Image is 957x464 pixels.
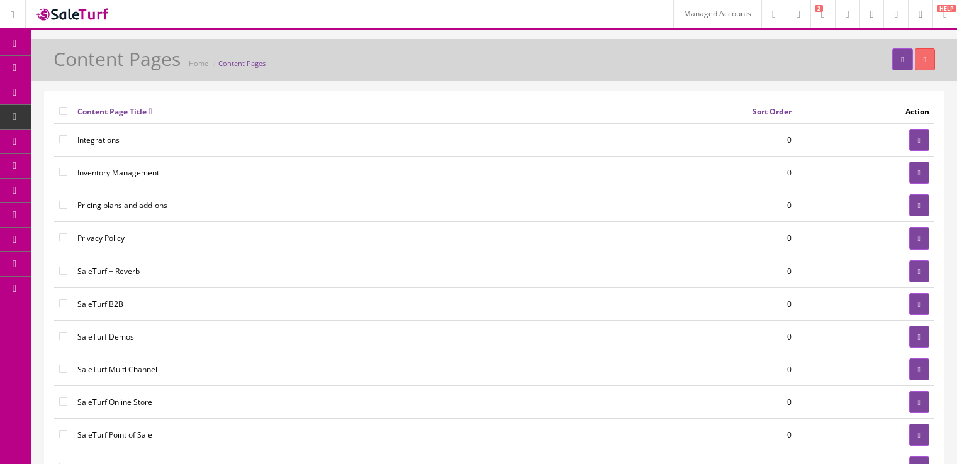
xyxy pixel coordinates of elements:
[598,157,797,189] td: 0
[815,5,823,12] span: 2
[598,189,797,222] td: 0
[598,222,797,255] td: 0
[53,48,181,69] h1: Content Pages
[598,353,797,385] td: 0
[72,287,598,320] td: SaleTurf B2B
[77,106,152,117] a: Content Page Title
[72,320,598,353] td: SaleTurf Demos
[189,58,208,68] a: Home
[598,124,797,157] td: 0
[72,157,598,189] td: Inventory Management
[598,386,797,419] td: 0
[598,287,797,320] td: 0
[72,419,598,451] td: SaleTurf Point of Sale
[598,255,797,287] td: 0
[72,189,598,222] td: Pricing plans and add-ons
[35,6,111,23] img: SaleTurf
[72,255,598,287] td: SaleTurf + Reverb
[72,124,598,157] td: Integrations
[937,5,956,12] span: HELP
[72,386,598,419] td: SaleTurf Online Store
[753,106,792,117] a: Sort Order
[72,222,598,255] td: Privacy Policy
[598,320,797,353] td: 0
[598,419,797,451] td: 0
[797,101,934,124] td: Action
[72,353,598,385] td: SaleTurf Multi Channel
[218,58,266,68] a: Content Pages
